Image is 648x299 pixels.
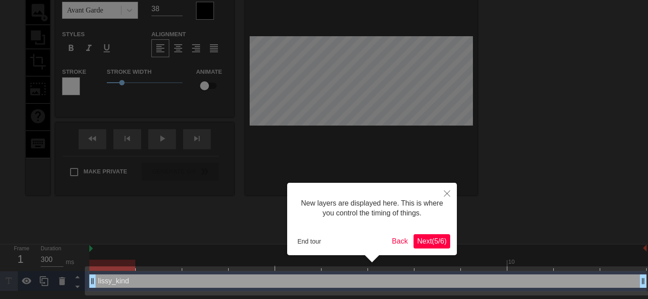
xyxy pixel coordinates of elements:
div: New layers are displayed here. This is where you control the timing of things. [294,190,450,227]
span: Next ( 5 / 6 ) [417,237,447,245]
button: Next [414,234,450,248]
button: Back [389,234,412,248]
button: End tour [294,235,325,248]
button: Close [437,183,457,203]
